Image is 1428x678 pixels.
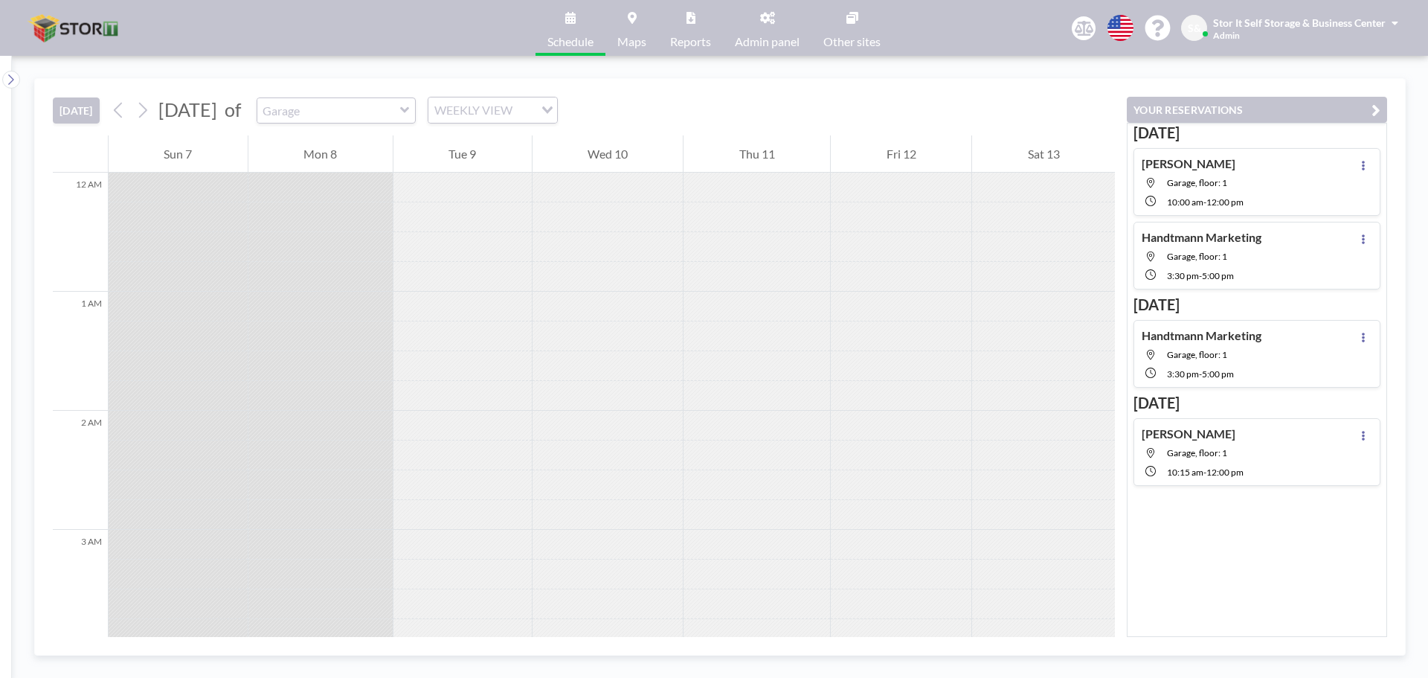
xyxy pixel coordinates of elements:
[1133,295,1380,314] h3: [DATE]
[109,135,248,173] div: Sun 7
[53,292,108,411] div: 1 AM
[831,135,971,173] div: Fri 12
[684,135,830,173] div: Thu 11
[735,36,800,48] span: Admin panel
[428,97,557,123] div: Search for option
[393,135,532,173] div: Tue 9
[1203,467,1206,478] span: -
[1133,124,1380,142] h3: [DATE]
[670,36,711,48] span: Reports
[1167,196,1203,208] span: 10:00 AM
[1213,16,1386,29] span: Stor It Self Storage & Business Center
[53,173,108,292] div: 12 AM
[1142,426,1235,441] h4: [PERSON_NAME]
[1199,368,1202,380] span: -
[1203,196,1206,208] span: -
[53,97,100,124] button: [DATE]
[1202,270,1234,281] span: 5:00 PM
[1213,30,1240,41] span: Admin
[225,98,241,121] span: of
[158,98,217,121] span: [DATE]
[1133,394,1380,412] h3: [DATE]
[1167,467,1203,478] span: 10:15 AM
[1188,22,1201,35] span: S&
[1167,447,1227,458] span: Garage, floor: 1
[1142,230,1261,245] h4: Handtmann Marketing
[1206,467,1244,478] span: 12:00 PM
[533,135,684,173] div: Wed 10
[1167,270,1199,281] span: 3:30 PM
[1127,97,1387,123] button: YOUR RESERVATIONS
[1167,251,1227,262] span: Garage, floor: 1
[517,100,533,120] input: Search for option
[1167,349,1227,360] span: Garage, floor: 1
[53,411,108,530] div: 2 AM
[547,36,594,48] span: Schedule
[1167,368,1199,380] span: 3:30 PM
[1142,328,1261,343] h4: Handtmann Marketing
[1202,368,1234,380] span: 5:00 PM
[1206,196,1244,208] span: 12:00 PM
[24,13,126,43] img: organization-logo
[257,98,400,123] input: Garage
[823,36,881,48] span: Other sites
[431,100,515,120] span: WEEKLY VIEW
[1167,177,1227,188] span: Garage, floor: 1
[53,530,108,649] div: 3 AM
[972,135,1115,173] div: Sat 13
[1142,156,1235,171] h4: [PERSON_NAME]
[1199,270,1202,281] span: -
[248,135,393,173] div: Mon 8
[617,36,646,48] span: Maps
